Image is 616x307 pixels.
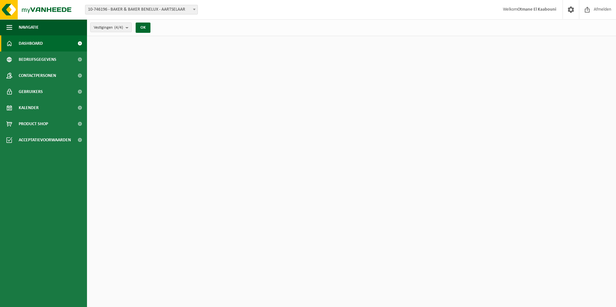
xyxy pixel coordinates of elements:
[85,5,198,14] span: 10-746196 - BAKER & BAKER BENELUX - AARTSELAAR
[19,19,39,35] span: Navigatie
[94,23,123,33] span: Vestigingen
[19,132,71,148] span: Acceptatievoorwaarden
[19,84,43,100] span: Gebruikers
[19,51,56,68] span: Bedrijfsgegevens
[517,7,556,12] strong: Otmane El Kaabouni
[19,68,56,84] span: Contactpersonen
[90,23,132,32] button: Vestigingen(4/4)
[19,100,39,116] span: Kalender
[19,35,43,51] span: Dashboard
[85,5,197,14] span: 10-746196 - BAKER & BAKER BENELUX - AARTSELAAR
[136,23,150,33] button: OK
[114,25,123,30] count: (4/4)
[19,116,48,132] span: Product Shop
